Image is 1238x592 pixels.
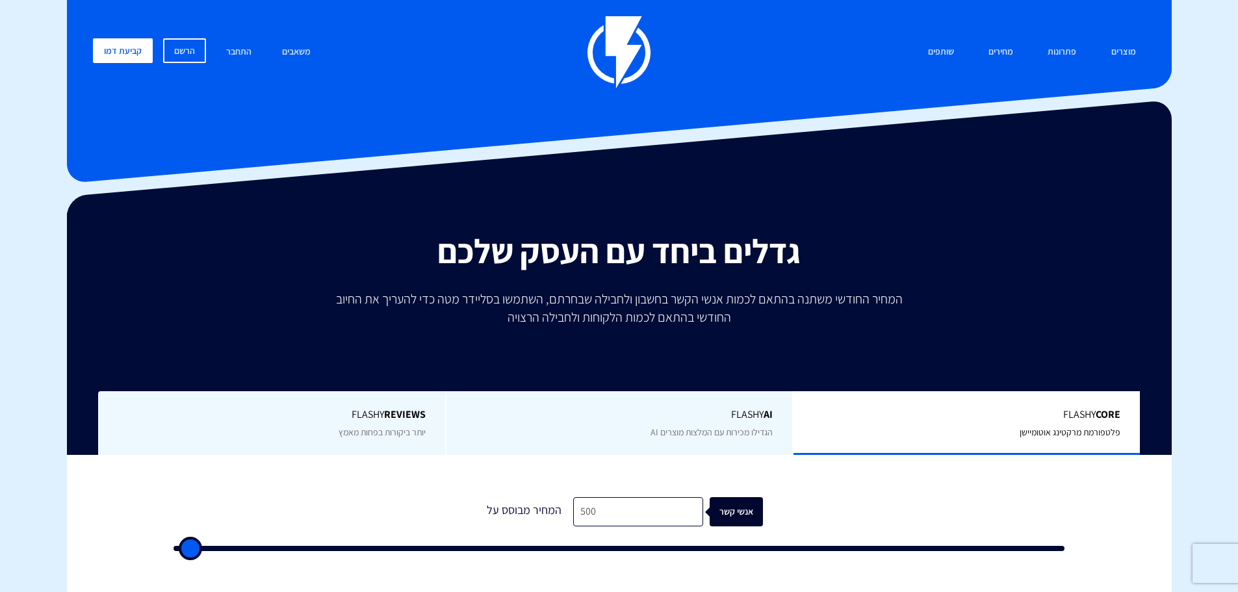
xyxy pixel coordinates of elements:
a: מוצרים [1102,38,1146,66]
span: יותר ביקורות בפחות מאמץ [339,426,426,438]
a: קביעת דמו [93,38,153,63]
a: שותפים [918,38,964,66]
span: Flashy [466,407,773,422]
h2: גדלים ביחד עם העסק שלכם [77,233,1162,270]
span: פלטפורמת מרקטינג אוטומיישן [1020,426,1120,438]
b: AI [764,407,773,421]
span: Flashy [118,407,426,422]
a: הרשם [163,38,206,63]
a: משאבים [272,38,320,66]
span: Flashy [813,407,1120,422]
a: מחירים [979,38,1023,66]
div: אנשי קשר [719,497,772,526]
div: המחיר מבוסס על [476,497,573,526]
a: התחבר [216,38,261,66]
b: Core [1096,407,1120,421]
span: הגדילו מכירות עם המלצות מוצרים AI [651,426,773,438]
b: REVIEWS [384,407,426,421]
a: פתרונות [1038,38,1086,66]
p: המחיר החודשי משתנה בהתאם לכמות אנשי הקשר בחשבון ולחבילה שבחרתם, השתמשו בסליידר מטה כדי להעריך את ... [327,290,912,326]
